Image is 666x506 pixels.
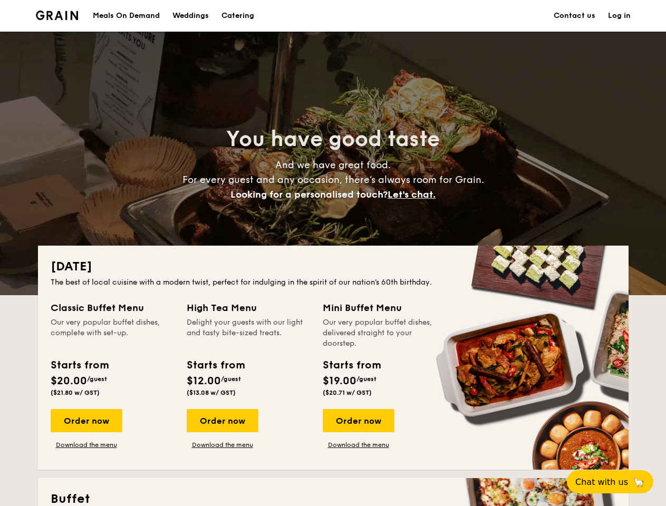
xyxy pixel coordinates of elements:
[221,375,241,383] span: /guest
[323,300,446,315] div: Mini Buffet Menu
[51,389,100,396] span: ($21.80 w/ GST)
[187,441,258,449] a: Download the menu
[51,441,122,449] a: Download the menu
[388,189,436,200] span: Let's chat.
[51,300,174,315] div: Classic Buffet Menu
[187,409,258,432] div: Order now
[51,357,108,373] div: Starts from
[182,159,484,200] span: And we have great food. For every guest and any occasion, there’s always room for Grain.
[51,258,616,275] h2: [DATE]
[36,11,79,20] img: Grain
[230,189,388,200] span: Looking for a personalised touch?
[323,357,380,373] div: Starts from
[36,11,79,20] a: Logotype
[632,476,645,488] span: 🦙
[323,409,394,432] div: Order now
[51,317,174,349] div: Our very popular buffet dishes, complete with set-up.
[323,317,446,349] div: Our very popular buffet dishes, delivered straight to your doorstep.
[187,300,310,315] div: High Tea Menu
[187,375,221,387] span: $12.00
[323,389,372,396] span: ($20.71 w/ GST)
[226,126,440,152] span: You have good taste
[87,375,107,383] span: /guest
[575,477,628,487] span: Chat with us
[51,277,616,288] div: The best of local cuisine with a modern twist, perfect for indulging in the spirit of our nation’...
[51,409,122,432] div: Order now
[187,317,310,349] div: Delight your guests with our light and tasty bite-sized treats.
[323,441,394,449] a: Download the menu
[323,375,356,387] span: $19.00
[187,357,244,373] div: Starts from
[356,375,377,383] span: /guest
[567,470,653,493] button: Chat with us🦙
[51,375,87,387] span: $20.00
[187,389,236,396] span: ($13.08 w/ GST)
